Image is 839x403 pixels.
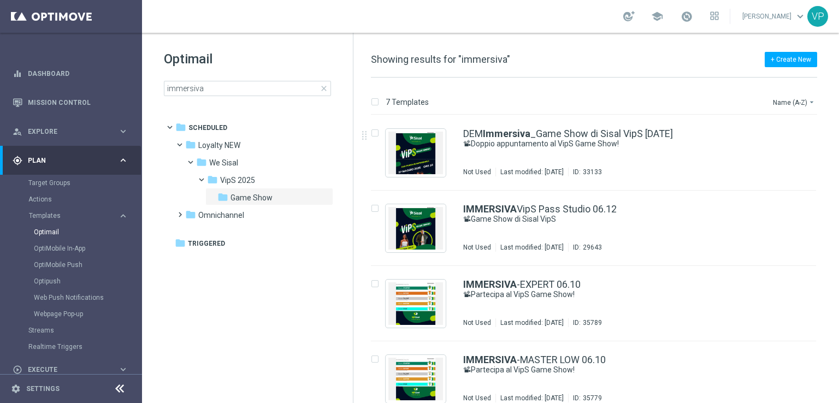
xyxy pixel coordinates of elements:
[463,355,606,365] a: IMMERSIVA-MASTER LOW 06.10
[164,50,331,68] h1: Optimail
[388,132,443,174] img: 33133.jpeg
[583,243,602,252] div: 29643
[463,214,745,224] a: 📽Game Show di Sisal VipS
[34,293,114,302] a: Web Push Notifications
[185,139,196,150] i: folder
[29,212,107,219] span: Templates
[13,365,118,375] div: Execute
[463,204,617,214] a: IMMERSIVAVipS Pass Studio 06.12
[583,318,602,327] div: 35789
[463,354,517,365] b: IMMERSIVA
[463,394,491,402] div: Not Used
[13,69,22,79] i: equalizer
[568,168,602,176] div: ID:
[175,238,186,248] i: folder
[198,140,240,150] span: Loyalty NEW
[388,207,443,250] img: 29643.jpeg
[12,156,129,165] button: gps_fixed Plan keyboard_arrow_right
[496,394,568,402] div: Last modified: [DATE]
[188,123,227,133] span: Scheduled
[13,365,22,375] i: play_circle_outline
[463,139,770,149] div: 📽Doppio appuntamento al VipS Game Show!
[185,209,196,220] i: folder
[463,365,745,375] a: 📽Partecipa al VipS Game Show!
[28,179,114,187] a: Target Groups
[463,289,770,300] div: 📽Partecipa al VipS Game Show!
[207,174,218,185] i: folder
[360,191,837,266] div: Press SPACE to select this row.
[568,318,602,327] div: ID:
[13,127,118,137] div: Explore
[12,365,129,374] button: play_circle_outline Execute keyboard_arrow_right
[28,157,118,164] span: Plan
[34,306,141,322] div: Webpage Pop-up
[13,59,128,88] div: Dashboard
[188,239,225,248] span: Triggered
[496,318,568,327] div: Last modified: [DATE]
[388,282,443,325] img: 35789.jpeg
[34,260,114,269] a: OptiMobile Push
[583,394,602,402] div: 35779
[28,59,128,88] a: Dashboard
[568,243,602,252] div: ID:
[28,88,128,117] a: Mission Control
[13,127,22,137] i: person_search
[463,278,517,290] b: IMMERSIVA
[34,277,114,286] a: Optipush
[28,342,114,351] a: Realtime Triggers
[360,266,837,341] div: Press SPACE to select this row.
[34,240,141,257] div: OptiMobile In-App
[28,208,141,322] div: Templates
[28,322,141,339] div: Streams
[26,386,60,392] a: Settings
[34,257,141,273] div: OptiMobile Push
[118,155,128,165] i: keyboard_arrow_right
[463,129,673,139] a: DEMImmersiva_Game Show di Sisal VipS [DATE]
[386,97,429,107] p: 7 Templates
[28,211,129,220] button: Templates keyboard_arrow_right
[13,156,118,165] div: Plan
[164,81,331,96] input: Search Template
[13,156,22,165] i: gps_fixed
[651,10,663,22] span: school
[12,69,129,78] button: equalizer Dashboard
[175,122,186,133] i: folder
[583,168,602,176] div: 33133
[28,195,114,204] a: Actions
[772,96,817,109] button: Name (A-Z)arrow_drop_down
[28,366,118,373] span: Execute
[28,191,141,208] div: Actions
[371,54,510,65] span: Showing results for "immersiva"
[807,6,828,27] div: VP
[741,8,807,25] a: [PERSON_NAME]keyboard_arrow_down
[34,273,141,289] div: Optipush
[34,289,141,306] div: Web Push Notifications
[463,214,770,224] div: 📽Game Show di Sisal VipS
[463,168,491,176] div: Not Used
[11,384,21,394] i: settings
[231,193,273,203] span: Game Show
[220,175,255,185] span: VipS 2025
[118,126,128,137] i: keyboard_arrow_right
[496,243,568,252] div: Last modified: [DATE]
[12,127,129,136] button: person_search Explore keyboard_arrow_right
[118,364,128,375] i: keyboard_arrow_right
[28,339,141,355] div: Realtime Triggers
[568,394,602,402] div: ID:
[463,318,491,327] div: Not Used
[463,289,745,300] a: 📽Partecipa al VipS Game Show!
[209,158,238,168] span: We Sisal
[34,228,114,236] a: Optimail
[360,115,837,191] div: Press SPACE to select this row.
[12,98,129,107] button: Mission Control
[217,192,228,203] i: folder
[320,84,328,93] span: close
[794,10,806,22] span: keyboard_arrow_down
[463,365,770,375] div: 📽Partecipa al VipS Game Show!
